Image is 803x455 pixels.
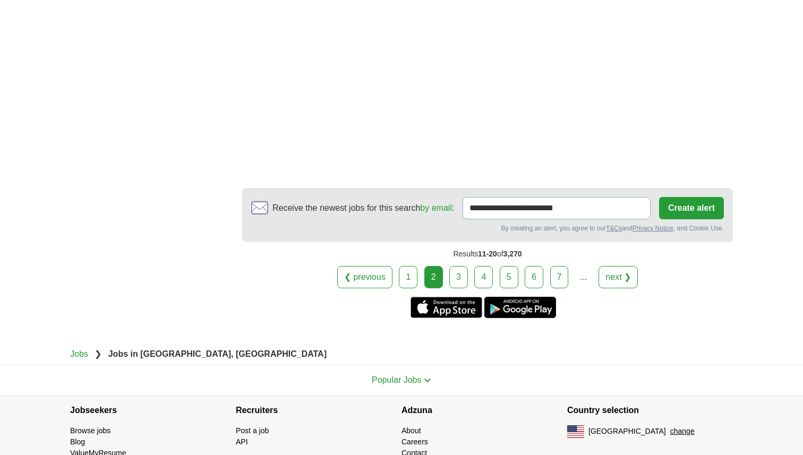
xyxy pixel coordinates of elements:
[401,437,428,446] a: Careers
[420,203,452,212] a: by email
[95,349,101,358] span: ❯
[659,197,724,219] button: Create alert
[272,202,454,214] span: Receive the newest jobs for this search :
[70,437,85,446] a: Blog
[484,297,556,318] a: Get the Android app
[478,250,497,258] span: 11-20
[236,437,248,446] a: API
[588,426,666,437] span: [GEOGRAPHIC_DATA]
[599,266,638,288] a: next ❯
[242,242,733,266] div: Results of
[108,349,327,358] strong: Jobs in [GEOGRAPHIC_DATA], [GEOGRAPHIC_DATA]
[567,396,733,425] h4: Country selection
[251,224,724,233] div: By creating an alert, you agree to our and , and Cookie Use.
[399,266,417,288] a: 1
[606,225,622,232] a: T&Cs
[401,426,421,435] a: About
[70,426,110,435] a: Browse jobs
[236,426,269,435] a: Post a job
[70,349,88,358] a: Jobs
[633,225,673,232] a: Privacy Notice
[372,375,421,384] span: Popular Jobs
[573,267,594,288] div: ...
[424,378,431,383] img: toggle icon
[449,266,468,288] a: 3
[424,266,443,288] div: 2
[567,425,584,438] img: US flag
[500,266,518,288] a: 5
[474,266,493,288] a: 4
[550,266,569,288] a: 7
[337,266,392,288] a: ❮ previous
[670,426,695,437] button: change
[503,250,522,258] span: 3,270
[525,266,543,288] a: 6
[411,297,482,318] a: Get the iPhone app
